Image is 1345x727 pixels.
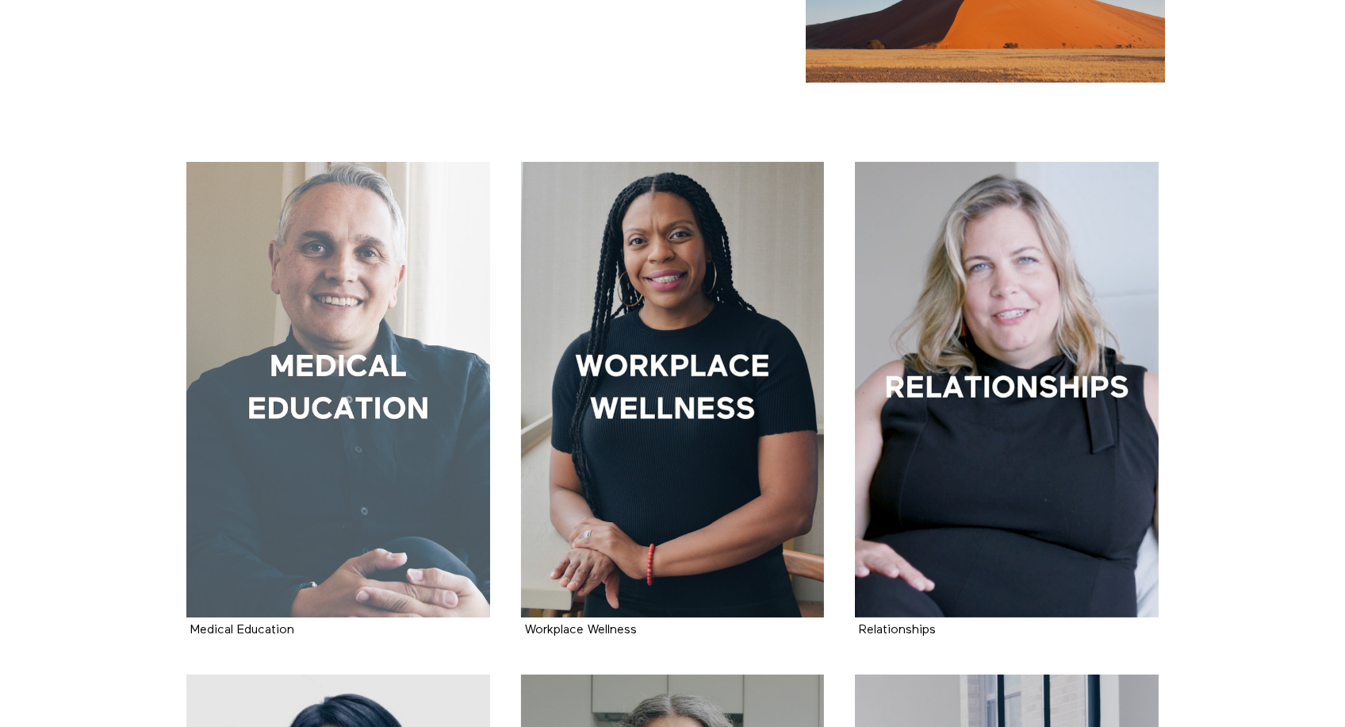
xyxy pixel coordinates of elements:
[525,624,637,636] a: Workplace Wellness
[190,624,294,636] a: Medical Education
[525,624,637,637] strong: Workplace Wellness
[859,624,936,637] strong: Relationships
[859,624,936,636] a: Relationships
[190,624,294,637] strong: Medical Education
[855,162,1159,617] a: Relationships
[186,162,490,617] a: Medical Education
[521,162,825,617] a: Workplace Wellness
